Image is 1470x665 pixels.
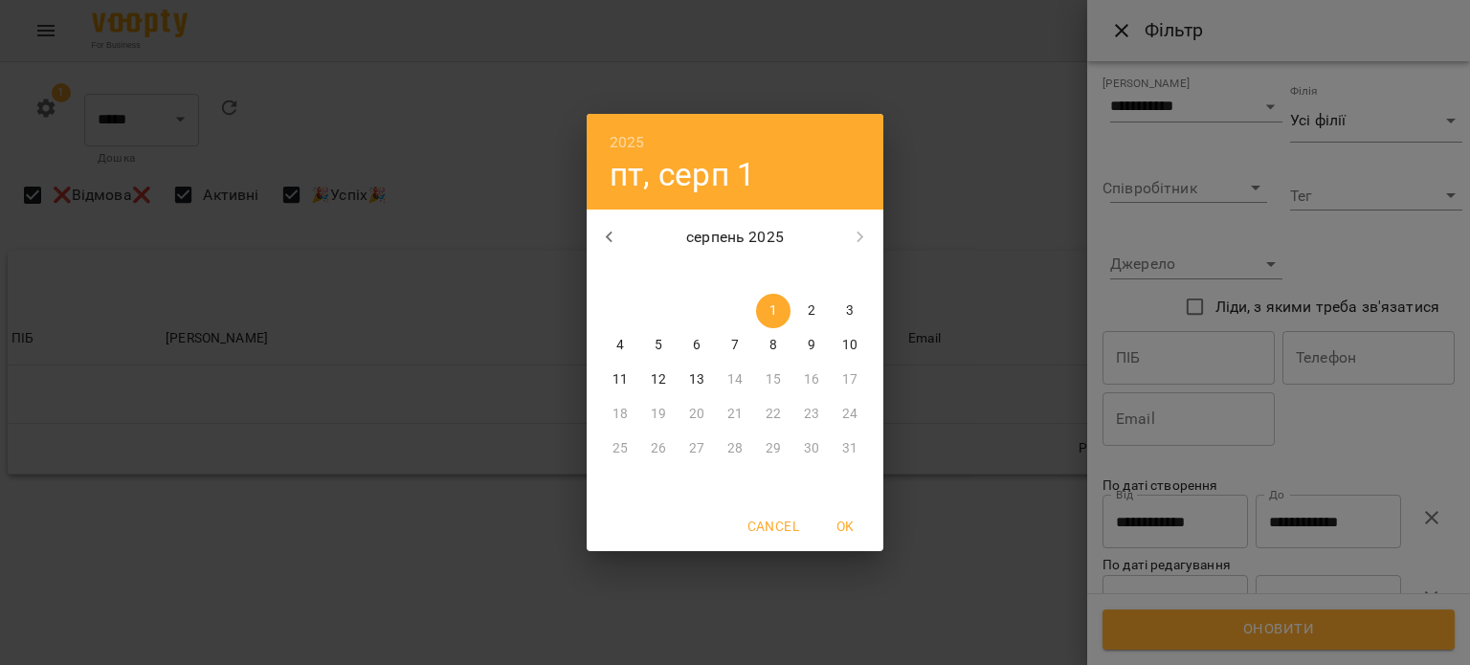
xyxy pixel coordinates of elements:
button: 6 [679,328,714,363]
button: 11 [603,363,637,397]
span: пт [756,265,791,284]
p: 4 [616,336,624,355]
button: 2025 [610,129,645,156]
button: 7 [718,328,752,363]
p: 6 [693,336,701,355]
button: 10 [833,328,867,363]
button: 5 [641,328,676,363]
button: Cancel [740,509,807,543]
p: 9 [808,336,815,355]
button: 12 [641,363,676,397]
p: 1 [769,301,777,321]
span: вт [641,265,676,284]
p: 7 [731,336,739,355]
p: серпень 2025 [633,226,838,249]
button: 13 [679,363,714,397]
button: OK [814,509,876,543]
span: пн [603,265,637,284]
p: 12 [651,370,666,389]
button: пт, серп 1 [610,155,755,194]
span: нд [833,265,867,284]
p: 2 [808,301,815,321]
p: 11 [612,370,628,389]
button: 8 [756,328,791,363]
p: 10 [842,336,857,355]
p: 3 [846,301,854,321]
p: 5 [655,336,662,355]
span: чт [718,265,752,284]
span: Cancel [747,515,799,538]
button: 4 [603,328,637,363]
p: 13 [689,370,704,389]
p: 8 [769,336,777,355]
button: 9 [794,328,829,363]
span: сб [794,265,829,284]
span: ср [679,265,714,284]
span: OK [822,515,868,538]
button: 1 [756,294,791,328]
button: 3 [833,294,867,328]
button: 2 [794,294,829,328]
